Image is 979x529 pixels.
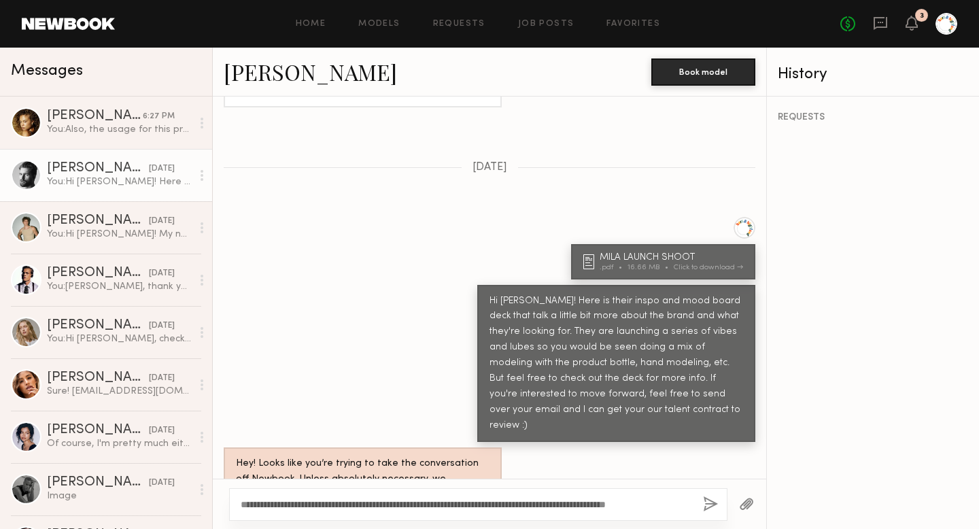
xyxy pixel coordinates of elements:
div: MILA LAUNCH SHOOT [600,253,747,262]
div: [DATE] [149,267,175,280]
span: [DATE] [473,162,507,173]
div: You: Also, the usage for this project is full usage in perpetuity - let me know if you're comfort... [47,123,192,136]
div: [PERSON_NAME] [47,109,143,123]
a: [PERSON_NAME] [224,57,397,86]
a: MILA LAUNCH SHOOT.pdf16.66 MBClick to download [583,253,747,271]
div: [DATE] [149,477,175,490]
div: Sure! [EMAIL_ADDRESS][DOMAIN_NAME] [47,385,192,398]
div: [PERSON_NAME] [47,267,149,280]
div: [DATE] [149,215,175,228]
div: [DATE] [149,163,175,175]
span: Messages [11,63,83,79]
div: [PERSON_NAME] [47,371,149,385]
a: Book model [651,65,755,77]
div: Image [47,490,192,502]
div: REQUESTS [778,113,968,122]
div: History [778,67,968,82]
div: 16.66 MB [628,264,674,271]
div: [PERSON_NAME] [47,319,149,332]
div: [DATE] [149,372,175,385]
div: Hi [PERSON_NAME]! Here is their inspo and mood board deck that talk a little bit more about the b... [489,294,743,434]
div: [PERSON_NAME] [47,476,149,490]
a: Favorites [606,20,660,29]
a: Requests [433,20,485,29]
div: [DATE] [149,320,175,332]
div: You: Hi [PERSON_NAME], checking in on this! Thank you! [47,332,192,345]
div: You: [PERSON_NAME], thank you for getting back to me, [PERSON_NAME]! [47,280,192,293]
div: You: Hi [PERSON_NAME]! Here is their inspo and mood board deck that talk a little bit more about ... [47,175,192,188]
div: Click to download [674,264,743,271]
div: [PERSON_NAME] [47,214,149,228]
div: .pdf [600,264,628,271]
a: Job Posts [518,20,574,29]
button: Book model [651,58,755,86]
div: [PERSON_NAME] [47,162,149,175]
a: Home [296,20,326,29]
div: Hey! Looks like you’re trying to take the conversation off Newbook. Unless absolutely necessary, ... [236,456,489,519]
div: 3 [920,12,924,20]
div: Of course, I'm pretty much either a small or extra small in tops and a small in bottoms but here ... [47,437,192,450]
div: [DATE] [149,424,175,437]
a: Models [358,20,400,29]
div: You: Hi [PERSON_NAME]! My name is [PERSON_NAME] – I work at a creative agency in [GEOGRAPHIC_DATA... [47,228,192,241]
div: 6:27 PM [143,110,175,123]
div: [PERSON_NAME] [47,424,149,437]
